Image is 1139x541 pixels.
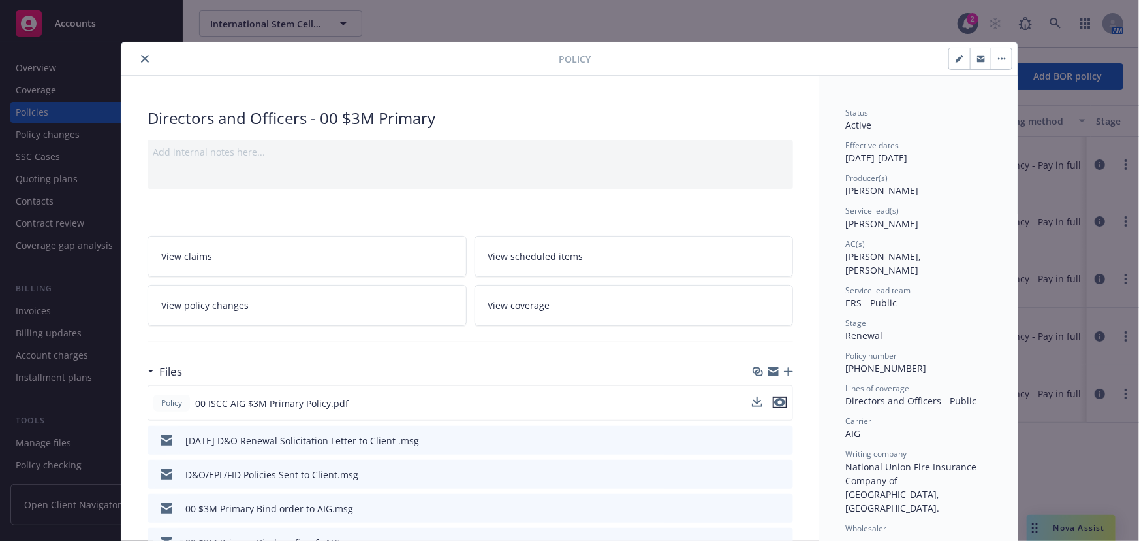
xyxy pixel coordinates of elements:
span: [PHONE_NUMBER] [845,362,926,374]
span: ERS - Public [845,297,897,309]
div: Directors and Officers - 00 $3M Primary [148,107,793,129]
span: Policy [559,52,591,66]
span: Service lead(s) [845,205,899,216]
button: preview file [773,397,787,408]
button: download file [752,397,762,407]
span: Writing company [845,448,907,459]
span: Lines of coverage [845,383,909,394]
span: 00 ISCC AIG $3M Primary Policy.pdf [195,397,349,410]
span: Producer(s) [845,172,888,184]
span: AC(s) [845,238,865,250]
span: Wholesaler [845,523,886,534]
button: download file [755,468,766,482]
a: View coverage [475,285,794,326]
button: preview file [773,397,787,410]
button: download file [755,502,766,516]
span: [PERSON_NAME], [PERSON_NAME] [845,250,924,276]
span: Service lead team [845,285,911,296]
div: D&O/EPL/FID Policies Sent to Client.msg [185,468,358,482]
span: View coverage [488,299,550,312]
button: download file [752,397,762,410]
a: View scheduled items [475,236,794,277]
span: Policy number [845,350,897,361]
span: [PERSON_NAME] [845,218,918,230]
h3: Files [159,363,182,380]
button: download file [755,434,766,448]
a: View policy changes [148,285,467,326]
span: View scheduled items [488,250,584,263]
span: Stage [845,318,866,329]
div: [DATE] - [DATE] [845,140,991,165]
div: Add internal notes here... [153,145,788,159]
div: Directors and Officers - Public [845,394,991,408]
span: View policy changes [161,299,249,312]
span: Effective dates [845,140,899,151]
div: 00 $3M Primary Bind order to AIG.msg [185,502,353,516]
button: preview file [776,502,788,516]
button: preview file [776,468,788,482]
button: close [137,51,153,67]
span: [PERSON_NAME] [845,184,918,197]
div: Files [148,363,182,380]
span: Active [845,119,871,131]
span: National Union Fire Insurance Company of [GEOGRAPHIC_DATA], [GEOGRAPHIC_DATA]. [845,461,979,514]
span: View claims [161,250,212,263]
button: preview file [776,434,788,448]
a: View claims [148,236,467,277]
span: Carrier [845,416,871,427]
span: AIG [845,427,860,440]
span: Status [845,107,868,118]
div: [DATE] D&O Renewal Solicitation Letter to Client .msg [185,434,419,448]
span: Renewal [845,329,882,342]
span: Policy [159,397,185,409]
